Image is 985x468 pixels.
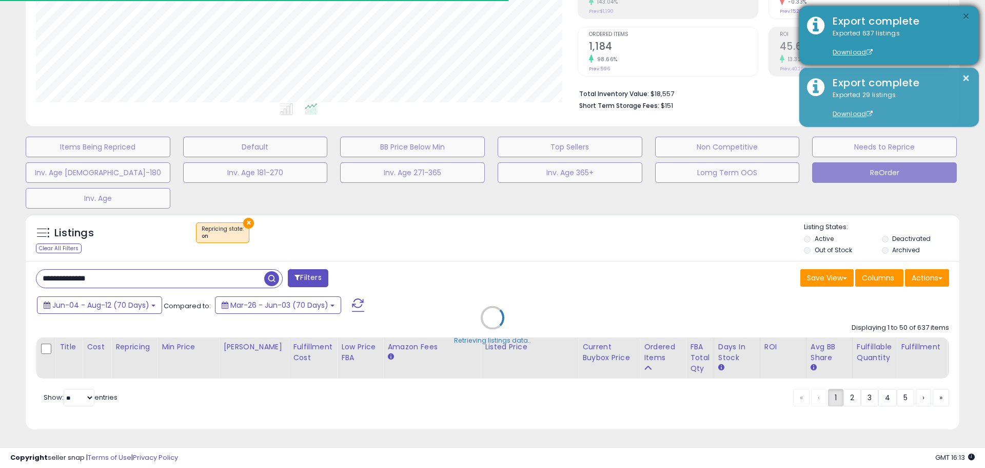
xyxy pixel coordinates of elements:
[454,335,531,345] div: Retrieving listings data..
[589,66,610,72] small: Prev: 596
[579,89,649,98] b: Total Inventory Value:
[780,66,807,72] small: Prev: 40.25%
[88,453,131,462] a: Terms of Use
[962,10,970,23] button: ×
[825,90,971,119] div: Exported 29 listings.
[655,162,800,183] button: Lomg Term OOS
[579,87,941,99] li: $18,557
[833,48,873,57] a: Download
[340,162,485,183] button: Inv. Age 271-365
[962,72,970,85] button: ×
[655,137,800,157] button: Non Competitive
[340,137,485,157] button: BB Price Below Min
[780,8,805,14] small: Prev: 15.28%
[825,29,971,58] div: Exported 637 listings.
[780,32,949,38] span: ROI
[825,76,971,90] div: Export complete
[26,188,170,209] button: Inv. Age
[589,32,758,38] span: Ordered Items
[935,453,975,462] span: 2025-08-13 16:13 GMT
[825,14,971,29] div: Export complete
[498,137,642,157] button: Top Sellers
[10,453,48,462] strong: Copyright
[26,137,170,157] button: Items Being Repriced
[133,453,178,462] a: Privacy Policy
[498,162,642,183] button: Inv. Age 365+
[784,55,805,63] small: 13.32%
[589,8,614,14] small: Prev: $1,190
[812,162,957,183] button: ReOrder
[183,162,328,183] button: Inv. Age 181-270
[661,101,673,110] span: $151
[579,101,659,110] b: Short Term Storage Fees:
[780,41,949,54] h2: 45.61%
[10,453,178,463] div: seller snap | |
[833,109,873,118] a: Download
[183,137,328,157] button: Default
[594,55,618,63] small: 98.66%
[26,162,170,183] button: Inv. Age [DEMOGRAPHIC_DATA]-180
[812,137,957,157] button: Needs to Reprice
[589,41,758,54] h2: 1,184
